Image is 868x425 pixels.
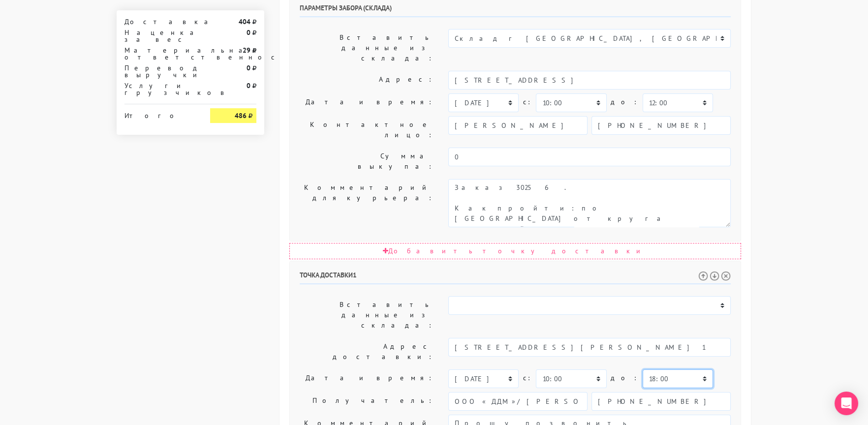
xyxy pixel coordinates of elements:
[292,338,441,365] label: Адрес доставки:
[292,93,441,112] label: Дата и время:
[124,108,195,119] div: Итого
[289,243,741,259] div: Добавить точку доставки
[300,271,731,284] h6: Точка доставки
[591,392,731,411] input: Телефон
[292,71,441,90] label: Адрес:
[292,148,441,175] label: Сумма выкупа:
[239,17,250,26] strong: 404
[353,271,357,279] span: 1
[523,93,532,111] label: c:
[247,28,250,37] strong: 0
[117,47,203,61] div: Материальная ответственность
[292,296,441,334] label: Вставить данные из склада:
[243,46,250,55] strong: 29
[247,63,250,72] strong: 0
[611,93,639,111] label: до:
[292,29,441,67] label: Вставить данные из склада:
[235,111,247,120] strong: 486
[292,179,441,227] label: Комментарий для курьера:
[117,82,203,96] div: Услуги грузчиков
[523,369,532,387] label: c:
[835,392,858,415] div: Open Intercom Messenger
[117,18,203,25] div: Доставка
[117,29,203,43] div: Наценка за вес
[611,369,639,387] label: до:
[117,64,203,78] div: Перевод выручки
[300,4,731,17] h6: Параметры забора (склада)
[292,116,441,144] label: Контактное лицо:
[292,369,441,388] label: Дата и время:
[448,392,588,411] input: Имя
[292,392,441,411] label: Получатель:
[591,116,731,135] input: Телефон
[448,116,588,135] input: Имя
[247,81,250,90] strong: 0
[448,179,731,227] textarea: Как пройти: по [GEOGRAPHIC_DATA] от круга второй поворот во двор. Серые ворота с калиткой между а...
